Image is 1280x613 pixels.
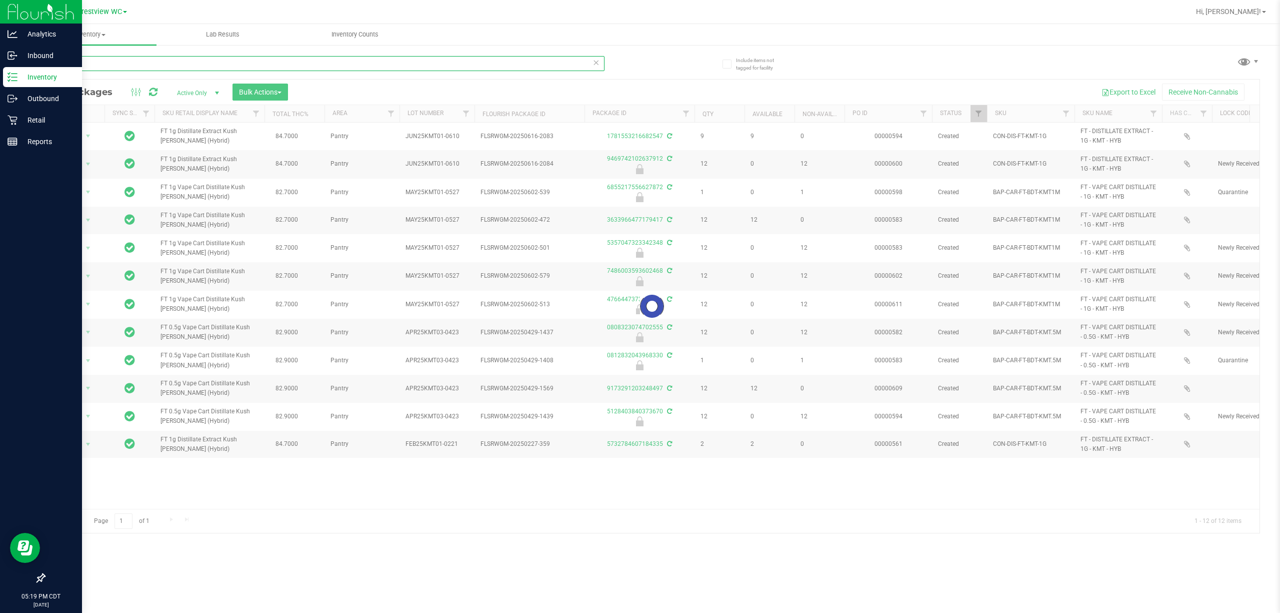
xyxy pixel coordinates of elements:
[44,56,604,71] input: Search Package ID, Item Name, SKU, Lot or Part Number...
[7,29,17,39] inline-svg: Analytics
[192,30,253,39] span: Lab Results
[7,115,17,125] inline-svg: Retail
[17,28,77,40] p: Analytics
[17,93,77,105] p: Outbound
[289,24,421,45] a: Inventory Counts
[318,30,392,39] span: Inventory Counts
[1196,8,1261,16] span: Hi, [PERSON_NAME]!
[77,8,122,16] span: Crestview WC
[7,137,17,147] inline-svg: Reports
[24,24,156,45] a: Inventory
[736,57,786,72] span: Include items not tagged for facility
[24,30,156,39] span: Inventory
[7,72,17,82] inline-svg: Inventory
[7,51,17,61] inline-svg: Inbound
[7,94,17,104] inline-svg: Outbound
[17,71,77,83] p: Inventory
[17,136,77,148] p: Reports
[17,50,77,62] p: Inbound
[10,533,40,563] iframe: Resource center
[4,601,77,608] p: [DATE]
[17,114,77,126] p: Retail
[156,24,289,45] a: Lab Results
[592,56,599,69] span: Clear
[4,592,77,601] p: 05:19 PM CDT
